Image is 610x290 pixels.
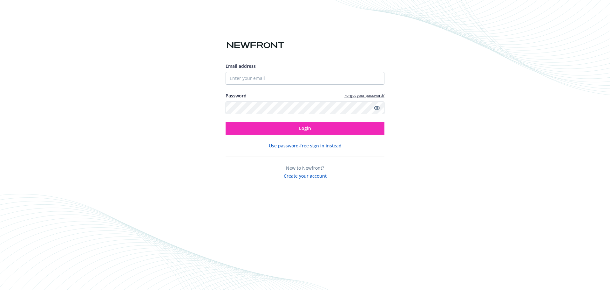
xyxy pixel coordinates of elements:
[299,125,311,131] span: Login
[286,165,324,171] span: New to Newfront?
[226,72,384,85] input: Enter your email
[344,93,384,98] a: Forgot your password?
[226,122,384,135] button: Login
[226,92,247,99] label: Password
[226,40,286,51] img: Newfront logo
[269,142,342,149] button: Use password-free sign in instead
[226,63,256,69] span: Email address
[284,171,327,179] button: Create your account
[373,104,381,112] a: Show password
[226,102,384,114] input: Enter your password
